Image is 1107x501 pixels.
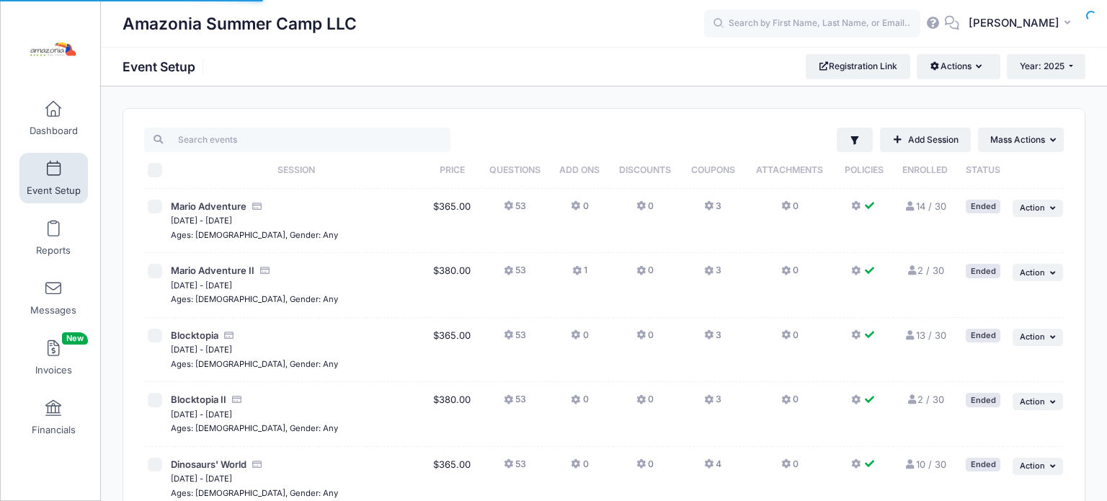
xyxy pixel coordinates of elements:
[904,458,946,470] a: 10 / 30
[571,329,588,350] button: 0
[1,15,102,84] a: Amazonia Summer Camp LLC
[756,164,823,175] span: Attachments
[906,394,944,405] a: 2 / 30
[167,152,425,189] th: Session
[966,329,1000,342] div: Ended
[171,488,338,498] small: Ages: [DEMOGRAPHIC_DATA], Gender: Any
[958,152,1008,189] th: Status
[636,393,654,414] button: 0
[1020,267,1045,278] span: Action
[171,359,338,369] small: Ages: [DEMOGRAPHIC_DATA], Gender: Any
[27,185,81,197] span: Event Setup
[990,134,1045,145] span: Mass Actions
[30,125,78,137] span: Dashboard
[171,265,254,276] span: Mario Adventure II
[251,460,262,469] i: Accepting Credit Card Payments
[62,332,88,345] span: New
[171,409,232,420] small: [DATE] - [DATE]
[917,54,1000,79] button: Actions
[893,152,958,189] th: Enrolled
[1007,54,1085,79] button: Year: 2025
[144,128,450,152] input: Search events
[171,474,232,484] small: [DATE] - [DATE]
[171,394,226,405] span: Blocktopia II
[781,200,799,221] button: 0
[479,152,551,189] th: Questions
[259,266,270,275] i: Accepting Credit Card Payments
[223,331,234,340] i: Accepting Credit Card Payments
[425,253,479,318] td: $380.00
[1020,203,1045,213] span: Action
[559,164,600,175] span: Add Ons
[572,264,587,285] button: 1
[636,329,654,350] button: 0
[704,393,721,414] button: 3
[1013,264,1063,281] button: Action
[571,393,588,414] button: 0
[704,458,721,479] button: 4
[551,152,609,189] th: Add Ons
[425,318,479,383] td: $365.00
[1013,393,1063,410] button: Action
[845,164,884,175] span: Policies
[781,458,799,479] button: 0
[30,304,76,316] span: Messages
[978,128,1064,152] button: Mass Actions
[904,200,946,212] a: 14 / 30
[1020,396,1045,407] span: Action
[959,7,1085,40] button: [PERSON_NAME]
[744,152,835,189] th: Attachments
[704,200,721,221] button: 3
[504,200,526,221] button: 53
[231,395,242,404] i: Accepting Credit Card Payments
[171,200,246,212] span: Mario Adventure
[904,329,946,341] a: 13 / 30
[25,22,79,76] img: Amazonia Summer Camp LLC
[171,230,338,240] small: Ages: [DEMOGRAPHIC_DATA], Gender: Any
[781,264,799,285] button: 0
[880,128,971,152] a: Add Session
[966,458,1000,471] div: Ended
[966,200,1000,213] div: Ended
[35,364,72,376] span: Invoices
[171,458,246,470] span: Dinosaurs' World
[966,393,1000,407] div: Ended
[704,264,721,285] button: 3
[966,264,1000,278] div: Ended
[636,200,654,221] button: 0
[704,9,920,38] input: Search by First Name, Last Name, or Email...
[32,424,76,436] span: Financials
[19,272,88,323] a: Messages
[171,345,232,355] small: [DATE] - [DATE]
[636,264,654,285] button: 0
[781,329,799,350] button: 0
[1013,200,1063,217] button: Action
[19,213,88,263] a: Reports
[19,332,88,383] a: InvoicesNew
[504,393,526,414] button: 53
[171,280,232,291] small: [DATE] - [DATE]
[19,392,88,443] a: Financials
[425,152,479,189] th: Price
[504,329,526,350] button: 53
[704,329,721,350] button: 3
[1013,458,1063,475] button: Action
[636,458,654,479] button: 0
[571,458,588,479] button: 0
[1020,332,1045,342] span: Action
[1013,329,1063,346] button: Action
[969,15,1059,31] span: [PERSON_NAME]
[504,458,526,479] button: 53
[19,153,88,203] a: Event Setup
[19,93,88,143] a: Dashboard
[171,423,338,433] small: Ages: [DEMOGRAPHIC_DATA], Gender: Any
[425,189,479,254] td: $365.00
[806,54,910,79] a: Registration Link
[906,265,944,276] a: 2 / 30
[36,244,71,257] span: Reports
[571,200,588,221] button: 0
[171,294,338,304] small: Ages: [DEMOGRAPHIC_DATA], Gender: Any
[609,152,682,189] th: Discounts
[504,264,526,285] button: 53
[1020,61,1064,71] span: Year: 2025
